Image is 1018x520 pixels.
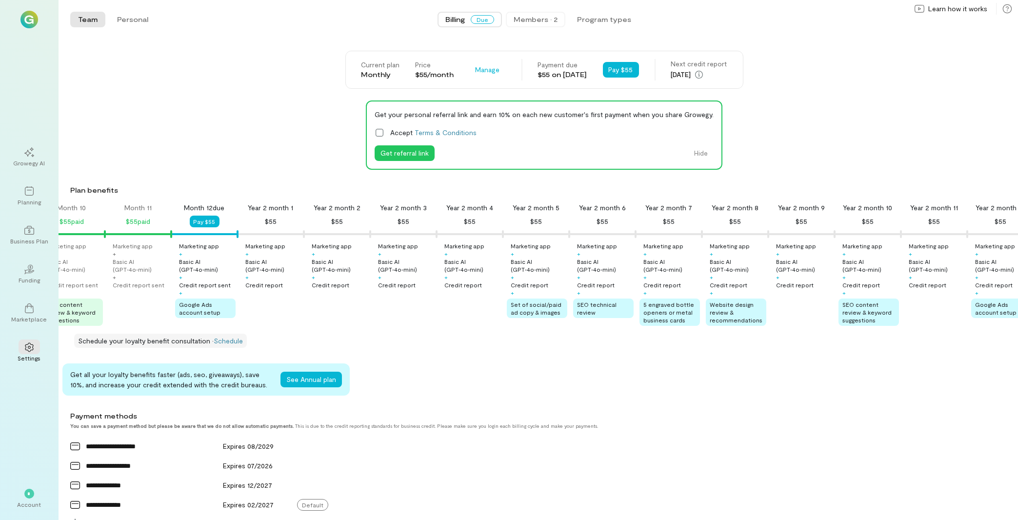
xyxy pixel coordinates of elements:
[361,60,400,70] div: Current plan
[842,289,846,297] div: +
[862,216,874,227] div: $55
[511,273,514,281] div: +
[179,242,219,250] div: Marketing app
[645,203,692,213] div: Year 2 month 7
[514,15,558,24] div: Members · 2
[265,216,277,227] div: $55
[378,250,381,258] div: +
[390,127,477,138] span: Accept
[12,140,47,175] a: Growegy AI
[710,289,713,297] div: +
[378,242,418,250] div: Marketing app
[663,216,675,227] div: $55
[538,70,587,80] div: $55 on [DATE]
[530,216,542,227] div: $55
[280,372,342,387] button: See Annual plan
[444,250,448,258] div: +
[643,258,700,273] div: Basic AI (GPT‑4o‑mini)
[511,242,551,250] div: Marketing app
[444,242,484,250] div: Marketing app
[471,15,494,24] span: Due
[975,273,978,281] div: +
[843,203,893,213] div: Year 2 month 10
[378,281,416,289] div: Credit report
[70,423,919,429] div: This is due to the credit reporting standards for business credit. Please make sure you login eac...
[312,273,315,281] div: +
[975,250,978,258] div: +
[995,216,1006,227] div: $55
[842,250,846,258] div: +
[312,242,352,250] div: Marketing app
[643,273,647,281] div: +
[223,461,273,470] span: Expires 07/2026
[312,281,349,289] div: Credit report
[909,242,949,250] div: Marketing app
[710,242,750,250] div: Marketing app
[470,62,506,78] button: Manage
[375,109,714,120] div: Get your personal referral link and earn 10% on each new customer's first payment when you share ...
[842,242,882,250] div: Marketing app
[113,242,153,250] div: Marketing app
[776,250,779,258] div: +
[511,250,514,258] div: +
[909,281,946,289] div: Credit report
[438,12,502,27] button: BillingDue
[248,203,294,213] div: Year 2 month 1
[124,203,152,213] div: Month 11
[70,185,1014,195] div: Plan benefits
[928,4,987,14] span: Learn how it works
[361,70,400,80] div: Monthly
[12,335,47,370] a: Settings
[710,250,713,258] div: +
[18,198,41,206] div: Planning
[378,258,435,273] div: Basic AI (GPT‑4o‑mini)
[179,250,182,258] div: +
[245,242,285,250] div: Marketing app
[375,145,435,161] button: Get referral link
[113,250,116,258] div: +
[446,203,493,213] div: Year 2 month 4
[909,250,912,258] div: +
[179,281,231,289] div: Credit report sent
[643,250,647,258] div: +
[245,281,283,289] div: Credit report
[179,301,220,316] span: Google Ads account setup
[671,59,727,69] div: Next credit report
[688,145,714,161] button: Hide
[70,369,273,390] div: Get all your loyalty benefits faster (ads, seo, giveaways), save 10%, and increase your credit ex...
[179,258,236,273] div: Basic AI (GPT‑4o‑mini)
[109,12,156,27] button: Personal
[245,258,302,273] div: Basic AI (GPT‑4o‑mini)
[378,273,381,281] div: +
[643,242,683,250] div: Marketing app
[223,481,272,489] span: Expires 12/2027
[19,276,40,284] div: Funding
[842,258,899,273] div: Basic AI (GPT‑4o‑mini)
[710,281,747,289] div: Credit report
[597,216,608,227] div: $55
[223,442,274,450] span: Expires 08/2029
[712,203,759,213] div: Year 2 month 8
[380,203,427,213] div: Year 2 month 3
[729,216,741,227] div: $55
[60,216,84,227] div: $55 paid
[909,258,965,273] div: Basic AI (GPT‑4o‑mini)
[46,242,86,250] div: Marketing app
[18,354,41,362] div: Settings
[776,258,833,273] div: Basic AI (GPT‑4o‑mini)
[113,281,164,289] div: Credit report sent
[444,258,501,273] div: Basic AI (GPT‑4o‑mini)
[643,301,694,323] span: 5 engraved bottle openers or metal business cards
[577,250,580,258] div: +
[577,258,634,273] div: Basic AI (GPT‑4o‑mini)
[10,237,48,245] div: Business Plan
[928,216,940,227] div: $55
[297,499,328,511] span: Default
[78,337,214,345] span: Schedule your loyalty benefit consultation ·
[603,62,639,78] button: Pay $55
[975,289,978,297] div: +
[671,69,727,80] div: [DATE]
[506,12,565,27] button: Members · 2
[214,337,243,345] a: Schedule
[577,273,580,281] div: +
